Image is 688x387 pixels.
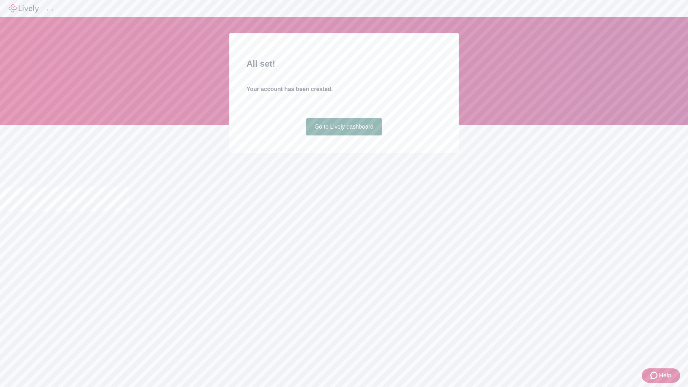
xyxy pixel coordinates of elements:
[306,118,382,135] a: Go to Lively dashboard
[650,371,659,380] svg: Zendesk support icon
[659,371,672,380] span: Help
[247,85,441,94] h4: Your account has been created.
[247,57,441,70] h2: All set!
[47,9,53,11] button: Log out
[642,368,680,383] button: Zendesk support iconHelp
[9,4,39,13] img: Lively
